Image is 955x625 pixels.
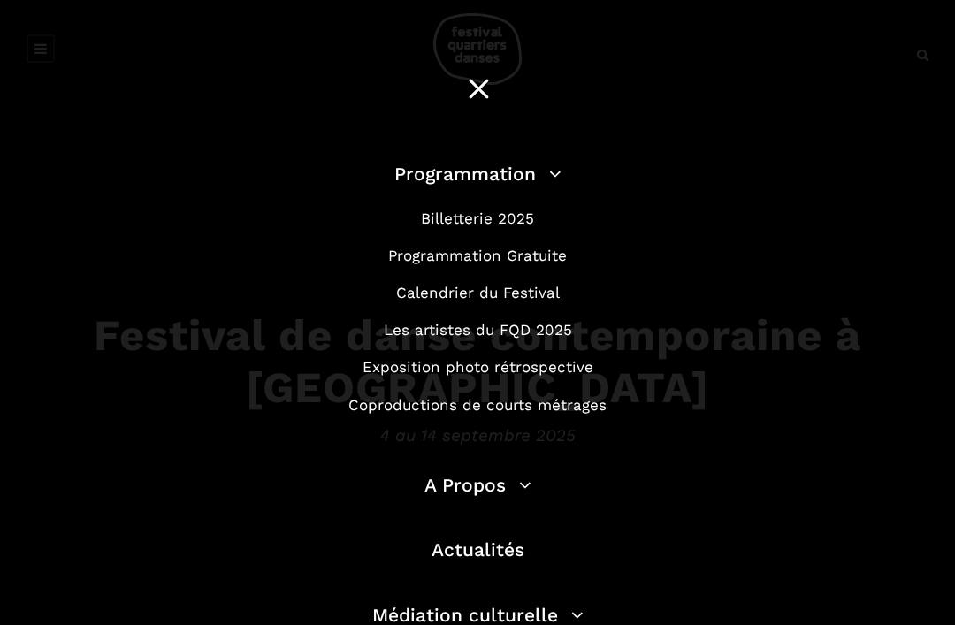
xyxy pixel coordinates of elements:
[421,210,534,227] a: Billetterie 2025
[396,284,560,301] a: Calendrier du Festival
[348,396,607,414] a: Coproductions de courts métrages
[394,163,562,185] a: Programmation
[388,247,567,264] a: Programmation Gratuite
[363,358,593,376] a: Exposition photo rétrospective
[424,474,531,496] a: A Propos
[384,321,572,339] a: Les artistes du FQD 2025
[432,538,524,560] a: Actualités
